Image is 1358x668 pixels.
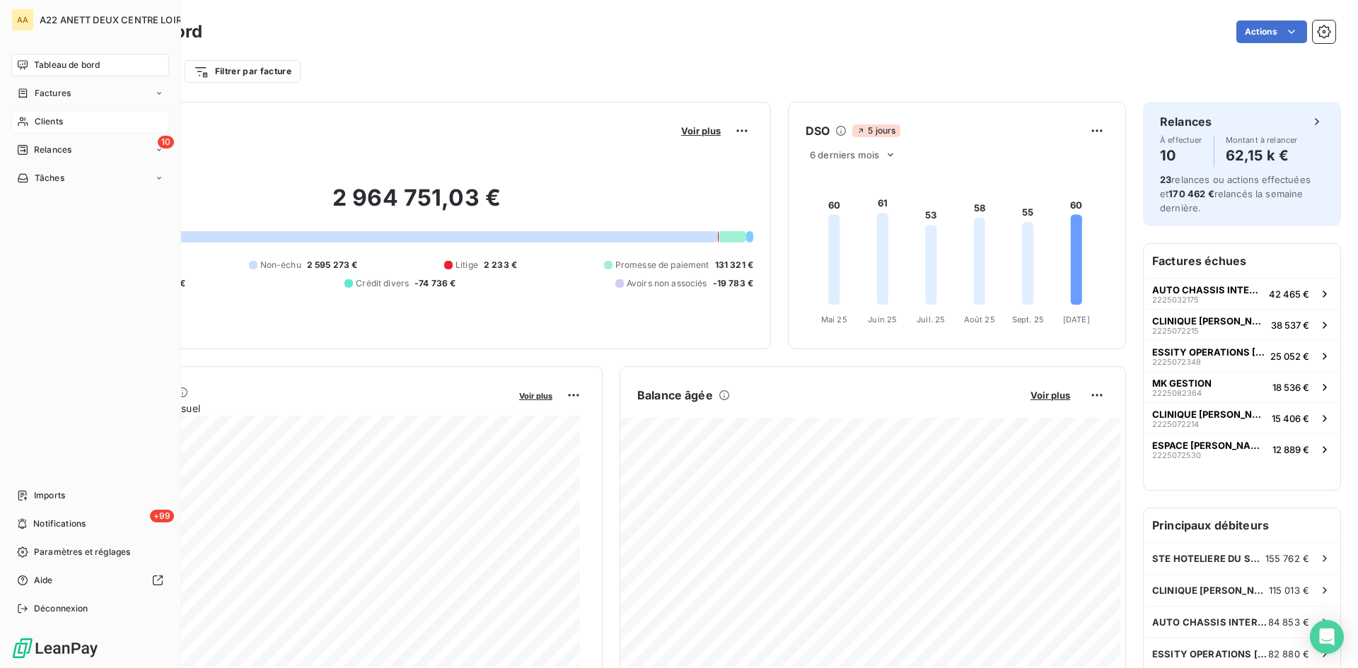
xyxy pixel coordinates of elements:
div: AA [11,8,34,31]
span: Voir plus [681,125,721,136]
span: Montant à relancer [1226,136,1298,144]
tspan: Mai 25 [821,315,847,324]
span: 5 jours [852,124,900,137]
button: Voir plus [515,389,557,402]
button: CLINIQUE [PERSON_NAME] 2222507221538 537 € [1144,309,1340,340]
span: 155 762 € [1265,553,1309,564]
span: 12 889 € [1272,444,1309,455]
a: Aide [11,569,169,592]
button: AUTO CHASSIS INTERNATIONAL222503217542 465 € [1144,278,1340,309]
span: STE HOTELIERE DU SH61QG [1152,553,1265,564]
span: 170 462 € [1168,188,1214,199]
span: CLINIQUE [PERSON_NAME] 2 [1152,315,1265,327]
span: 23 [1160,174,1171,185]
span: Avoirs non associés [627,277,707,290]
span: Chiffre d'affaires mensuel [80,401,509,416]
span: 2225072348 [1152,358,1201,366]
h4: 10 [1160,144,1202,167]
h6: Principaux débiteurs [1144,508,1340,542]
span: 84 853 € [1268,616,1309,628]
span: AUTO CHASSIS INTERNATIONAL [1152,616,1268,628]
span: Voir plus [1031,389,1070,401]
h6: Balance âgée [637,387,713,404]
span: 25 052 € [1270,351,1309,362]
h6: Relances [1160,113,1212,130]
tspan: [DATE] [1063,315,1090,324]
span: Notifications [33,517,86,530]
span: Aide [34,574,53,587]
span: ESPACE [PERSON_NAME] [1152,440,1267,451]
span: Clients [35,115,63,128]
span: 2 595 273 € [307,259,358,271]
button: ESSITY OPERATIONS [GEOGRAPHIC_DATA]222507234825 052 € [1144,340,1340,371]
span: 18 536 € [1272,382,1309,393]
span: À effectuer [1160,136,1202,144]
span: CLINIQUE [PERSON_NAME] [1152,409,1266,420]
h4: 62,15 k € [1226,144,1298,167]
span: ESSITY OPERATIONS [GEOGRAPHIC_DATA] [1152,648,1268,660]
span: 15 406 € [1272,413,1309,424]
button: MK GESTION222508236418 536 € [1144,371,1340,402]
tspan: Sept. 25 [1012,315,1044,324]
span: -74 736 € [414,277,455,290]
span: Paramètres et réglages [34,546,130,558]
h6: Factures échues [1144,244,1340,278]
span: 10 [158,136,174,148]
tspan: Juil. 25 [917,315,945,324]
button: Filtrer par facture [185,60,301,83]
h2: 2 964 751,03 € [80,184,753,226]
span: ESSITY OPERATIONS [GEOGRAPHIC_DATA] [1152,346,1265,358]
span: Factures [35,87,71,100]
span: Tâches [35,172,64,184]
span: 115 013 € [1269,585,1309,596]
span: Déconnexion [34,602,88,615]
button: Voir plus [677,124,725,137]
span: 2225072215 [1152,327,1199,335]
span: Voir plus [519,391,552,401]
img: Logo LeanPay [11,637,99,660]
button: Actions [1236,20,1307,43]
tspan: Juin 25 [868,315,897,324]
span: 38 537 € [1271,320,1309,331]
span: Non-échu [260,259,301,271]
span: 6 derniers mois [810,149,879,160]
button: Voir plus [1026,389,1074,402]
span: Crédit divers [356,277,409,290]
span: A22 ANETT DEUX CENTRE LOIRE [40,14,187,25]
span: 2225032175 [1152,295,1199,304]
span: Litige [455,259,478,271]
h6: DSO [806,122,830,139]
span: 2225072214 [1152,420,1199,428]
span: 131 321 € [715,259,753,271]
span: AUTO CHASSIS INTERNATIONAL [1152,284,1263,295]
span: Promesse de paiement [615,259,709,271]
span: Imports [34,489,65,502]
span: MK GESTION [1152,377,1212,389]
span: Relances [34,143,71,156]
span: +99 [150,510,174,522]
span: 2225082364 [1152,389,1202,397]
span: 2 233 € [484,259,517,271]
span: CLINIQUE [PERSON_NAME] 2 [1152,585,1269,596]
button: CLINIQUE [PERSON_NAME]222507221415 406 € [1144,402,1340,433]
span: Tableau de bord [34,59,100,71]
div: Open Intercom Messenger [1310,620,1344,654]
tspan: Août 25 [964,315,995,324]
button: ESPACE [PERSON_NAME]222507253012 889 € [1144,433,1340,464]
span: 42 465 € [1269,288,1309,300]
span: -19 783 € [713,277,753,290]
span: relances ou actions effectuées et relancés la semaine dernière. [1160,174,1311,213]
span: 82 880 € [1268,648,1309,660]
span: 2225072530 [1152,451,1201,459]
